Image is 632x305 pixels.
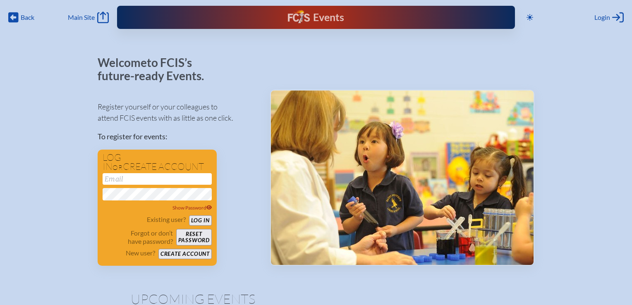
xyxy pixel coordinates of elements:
p: Existing user? [147,215,186,224]
a: Main Site [68,12,108,23]
button: Log in [189,215,212,226]
p: Welcome to FCIS’s future-ready Events. [98,56,213,82]
span: Login [594,13,610,21]
p: Forgot or don’t have password? [103,229,173,245]
p: Register yourself or your colleagues to attend FCIS events with as little as one click. [98,101,257,124]
img: Events [271,91,534,265]
span: Main Site [68,13,95,21]
p: To register for events: [98,131,257,142]
span: or [113,163,123,172]
span: Back [21,13,34,21]
p: New user? [126,249,155,257]
button: Create account [158,249,212,259]
h1: Log in create account [103,153,212,172]
button: Resetpassword [176,229,212,245]
span: Show Password [172,205,212,211]
input: Email [103,173,212,185]
div: FCIS Events — Future ready [230,10,402,25]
